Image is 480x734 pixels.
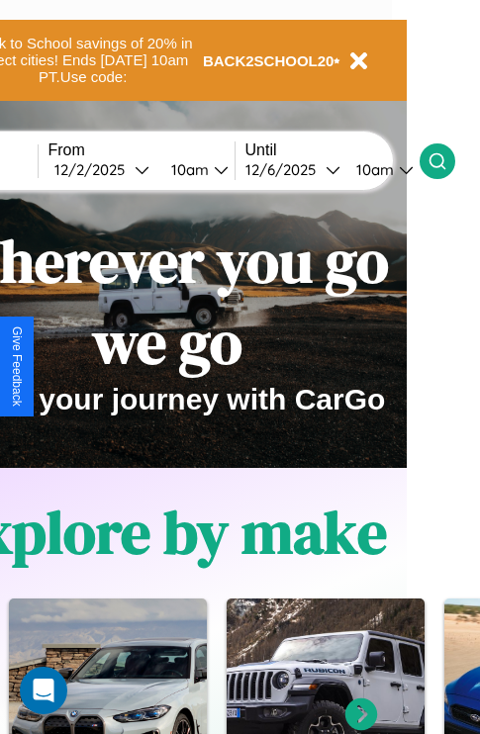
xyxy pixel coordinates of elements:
div: 10am [346,160,399,179]
div: Give Feedback [10,326,24,407]
label: Until [245,141,420,159]
label: From [48,141,235,159]
button: 10am [155,159,235,180]
button: 12/2/2025 [48,159,155,180]
div: 12 / 2 / 2025 [54,160,135,179]
div: 12 / 6 / 2025 [245,160,326,179]
b: BACK2SCHOOL20 [203,52,335,69]
div: 10am [161,160,214,179]
div: Open Intercom Messenger [20,667,67,714]
button: 10am [340,159,420,180]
